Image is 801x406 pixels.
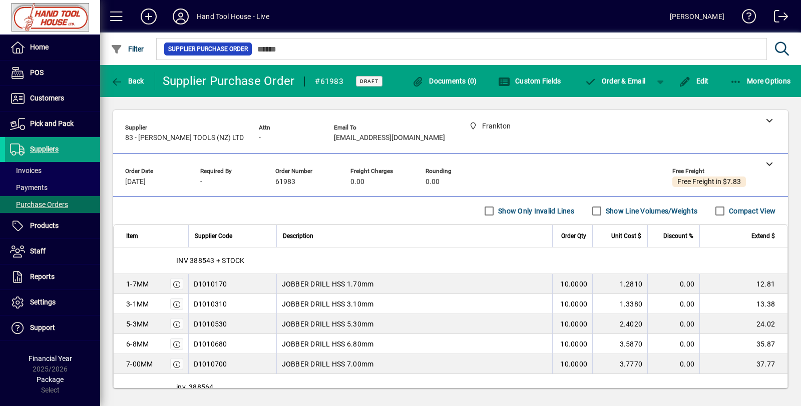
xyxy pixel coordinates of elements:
[29,354,72,362] span: Financial Year
[592,334,647,354] td: 3.5870
[30,221,59,229] span: Products
[126,230,138,241] span: Item
[498,77,561,85] span: Custom Fields
[699,294,787,314] td: 13.38
[676,72,711,90] button: Edit
[30,43,49,51] span: Home
[126,359,153,369] div: 7-00MM
[10,183,48,191] span: Payments
[552,294,592,314] td: 10.0000
[30,323,55,331] span: Support
[496,206,574,216] label: Show Only Invalid Lines
[10,200,68,208] span: Purchase Orders
[108,72,147,90] button: Back
[30,145,59,153] span: Suppliers
[5,290,100,315] a: Settings
[663,230,693,241] span: Discount %
[5,179,100,196] a: Payments
[5,60,100,85] a: POS
[647,354,699,374] td: 0.00
[168,44,248,54] span: Supplier Purchase Order
[282,359,374,369] span: JOBBER DRILL HSS 7.00mm
[163,73,295,89] div: Supplier Purchase Order
[30,247,46,255] span: Staff
[611,230,641,241] span: Unit Cost $
[552,354,592,374] td: 10.0000
[126,319,149,329] div: 5-3MM
[30,94,64,102] span: Customers
[679,77,709,85] span: Edit
[114,247,787,273] div: INV 388543 + STOCK
[727,206,775,216] label: Compact View
[647,334,699,354] td: 0.00
[647,274,699,294] td: 0.00
[282,299,374,309] span: JOBBER DRILL HSS 3.10mm
[111,77,144,85] span: Back
[410,72,480,90] button: Documents (0)
[5,196,100,213] a: Purchase Orders
[282,339,374,349] span: JOBBER DRILL HSS 6.80mm
[670,8,724,24] div: [PERSON_NAME]
[126,339,149,349] div: 6-8MM
[165,7,197,25] button: Profile
[5,264,100,289] a: Reports
[727,72,793,90] button: More Options
[766,2,788,34] a: Logout
[126,279,149,289] div: 1-7MM
[282,319,374,329] span: JOBBER DRILL HSS 5.30mm
[114,374,787,400] div: inv_388564
[412,77,477,85] span: Documents (0)
[360,78,378,84] span: Draft
[592,274,647,294] td: 1.2810
[496,72,564,90] button: Custom Fields
[699,274,787,294] td: 12.81
[592,314,647,334] td: 2.4020
[334,134,445,142] span: [EMAIL_ADDRESS][DOMAIN_NAME]
[699,334,787,354] td: 35.87
[552,334,592,354] td: 10.0000
[734,2,756,34] a: Knowledge Base
[579,72,650,90] button: Order & Email
[282,279,374,289] span: JOBBER DRILL HSS 1.70mm
[10,166,42,174] span: Invoices
[188,354,276,374] td: D1010700
[200,178,202,186] span: -
[647,294,699,314] td: 0.00
[125,178,146,186] span: [DATE]
[751,230,775,241] span: Extend $
[426,178,440,186] span: 0.00
[195,230,232,241] span: Supplier Code
[30,272,55,280] span: Reports
[315,73,343,89] div: #61983
[111,45,144,53] span: Filter
[5,86,100,111] a: Customers
[5,315,100,340] a: Support
[30,119,74,127] span: Pick and Pack
[647,314,699,334] td: 0.00
[197,8,269,24] div: Hand Tool House - Live
[5,111,100,136] a: Pick and Pack
[552,274,592,294] td: 10.0000
[259,134,261,142] span: -
[37,375,64,383] span: Package
[133,7,165,25] button: Add
[188,314,276,334] td: D1010530
[275,178,295,186] span: 61983
[5,239,100,264] a: Staff
[350,178,364,186] span: 0.00
[100,72,155,90] app-page-header-button: Back
[699,314,787,334] td: 24.02
[584,77,645,85] span: Order & Email
[283,230,313,241] span: Description
[592,294,647,314] td: 1.3380
[126,299,149,309] div: 3-1MM
[5,213,100,238] a: Products
[30,68,44,76] span: POS
[30,298,56,306] span: Settings
[699,354,787,374] td: 37.77
[561,230,586,241] span: Order Qty
[677,178,741,186] span: Free Freight in $7.83
[188,334,276,354] td: D1010680
[604,206,697,216] label: Show Line Volumes/Weights
[552,314,592,334] td: 10.0000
